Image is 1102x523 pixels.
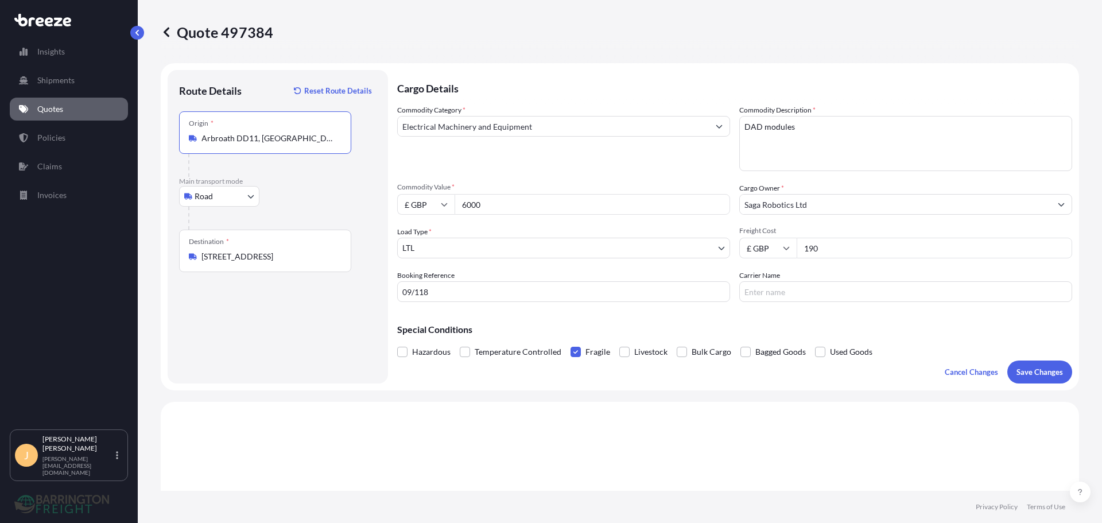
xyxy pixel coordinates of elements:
[42,455,114,476] p: [PERSON_NAME][EMAIL_ADDRESS][DOMAIN_NAME]
[10,155,128,178] a: Claims
[37,161,62,172] p: Claims
[976,502,1018,512] a: Privacy Policy
[189,237,229,246] div: Destination
[189,119,214,128] div: Origin
[739,226,1072,235] span: Freight Cost
[397,183,730,192] span: Commodity Value
[10,184,128,207] a: Invoices
[1051,194,1072,215] button: Show suggestions
[739,104,816,116] label: Commodity Description
[195,191,213,202] span: Road
[24,450,29,461] span: J
[14,495,109,513] img: organization-logo
[304,85,372,96] p: Reset Route Details
[797,238,1072,258] input: Enter amount
[830,343,872,361] span: Used Goods
[201,251,337,262] input: Destination
[455,194,730,215] input: Type amount
[397,70,1072,104] p: Cargo Details
[739,183,784,194] label: Cargo Owner
[412,343,451,361] span: Hazardous
[37,103,63,115] p: Quotes
[709,116,730,137] button: Show suggestions
[740,194,1051,215] input: Full name
[10,40,128,63] a: Insights
[37,46,65,57] p: Insights
[10,126,128,149] a: Policies
[755,343,806,361] span: Bagged Goods
[945,366,998,378] p: Cancel Changes
[10,98,128,121] a: Quotes
[402,242,414,254] span: LTL
[288,82,377,100] button: Reset Route Details
[397,281,730,302] input: Your internal reference
[739,281,1072,302] input: Enter name
[37,75,75,86] p: Shipments
[397,270,455,281] label: Booking Reference
[397,325,1072,334] p: Special Conditions
[739,270,780,281] label: Carrier Name
[739,116,1072,171] textarea: DAD modules
[201,133,337,144] input: Origin
[634,343,668,361] span: Livestock
[37,189,67,201] p: Invoices
[42,435,114,453] p: [PERSON_NAME] [PERSON_NAME]
[179,84,242,98] p: Route Details
[1016,366,1063,378] p: Save Changes
[936,361,1007,383] button: Cancel Changes
[398,116,709,137] input: Select a commodity type
[397,238,730,258] button: LTL
[397,226,432,238] span: Load Type
[397,104,465,116] label: Commodity Category
[179,177,377,186] p: Main transport mode
[179,186,259,207] button: Select transport
[161,23,273,41] p: Quote 497384
[37,132,65,144] p: Policies
[585,343,610,361] span: Fragile
[1007,361,1072,383] button: Save Changes
[10,69,128,92] a: Shipments
[1027,502,1065,512] a: Terms of Use
[475,343,561,361] span: Temperature Controlled
[692,343,731,361] span: Bulk Cargo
